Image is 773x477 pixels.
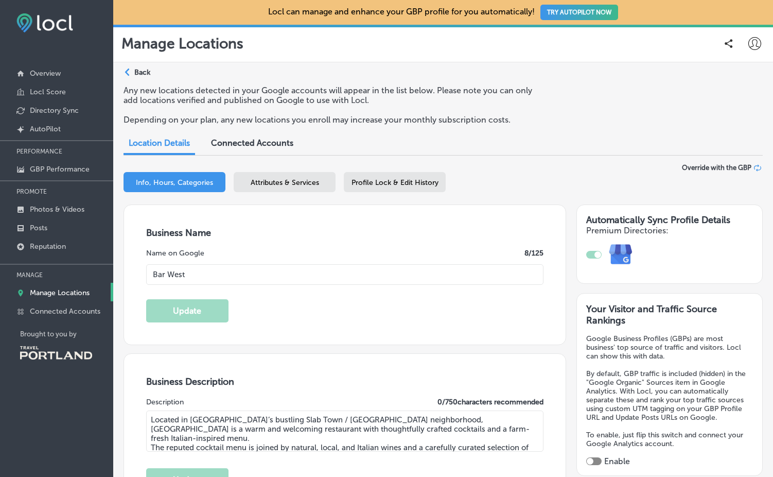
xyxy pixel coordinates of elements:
label: 8 /125 [524,249,543,258]
p: Brought to you by [20,330,113,338]
img: fda3e92497d09a02dc62c9cd864e3231.png [16,13,73,32]
label: Description [146,398,184,406]
img: e7ababfa220611ac49bdb491a11684a6.png [602,235,640,274]
h3: Business Description [146,376,544,387]
span: Override with the GBP [682,164,751,172]
label: Enable [604,456,630,466]
p: Directory Sync [30,106,79,115]
span: Connected Accounts [211,138,293,148]
p: Connected Accounts [30,307,100,316]
label: 0 / 750 characters recommended [437,398,543,406]
p: GBP Performance [30,165,90,174]
span: Location Details [129,138,190,148]
button: TRY AUTOPILOT NOW [540,5,618,20]
img: Travel Portland [20,346,92,360]
p: Reputation [30,242,66,251]
p: AutoPilot [30,125,61,133]
p: Google Business Profiles (GBPs) are most business' top source of traffic and visitors. Locl can s... [586,334,752,361]
p: Any new locations detected in your Google accounts will appear in the list below. Please note you... [124,86,539,105]
p: To enable, just flip this switch and connect your Google Analytics account. [586,431,752,448]
label: Name on Google [146,249,204,258]
p: Overview [30,69,61,78]
p: Posts [30,224,47,232]
p: Back [134,68,150,77]
input: Enter Location Name [146,264,544,285]
span: Info, Hours, Categories [136,178,213,187]
h4: Premium Directories: [586,226,753,235]
h3: Your Visitor and Traffic Source Rankings [586,303,752,326]
span: Profile Lock & Edit History [352,178,438,187]
button: Update [146,299,229,322]
h3: Automatically Sync Profile Details [586,214,753,226]
p: Locl Score [30,88,66,96]
p: Photos & Videos [30,205,84,214]
p: Manage Locations [30,288,90,297]
p: By default, GBP traffic is included (hidden) in the "Google Organic" Sources item in Google Analy... [586,369,752,422]
h3: Business Name [146,227,544,238]
p: Manage Locations [121,35,243,52]
p: Depending on your plan, any new locations you enroll may increase your monthly subscription costs. [124,115,539,125]
span: Attributes & Services [251,178,319,187]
